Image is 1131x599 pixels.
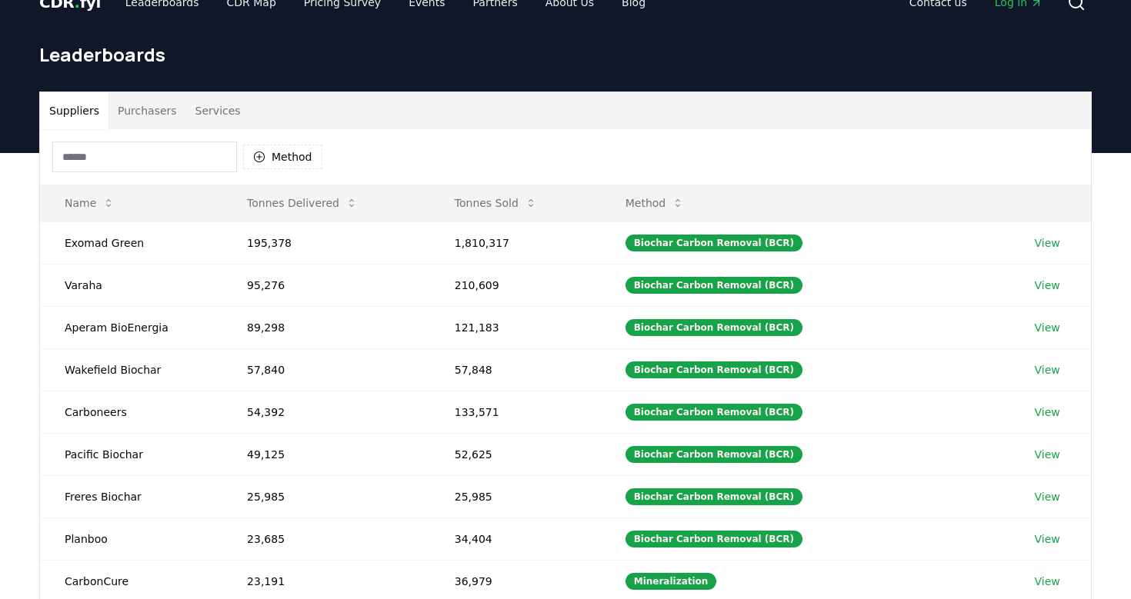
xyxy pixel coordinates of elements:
[39,42,1092,67] h1: Leaderboards
[430,221,601,264] td: 1,810,317
[108,92,186,129] button: Purchasers
[40,391,222,433] td: Carboneers
[40,517,222,560] td: Planboo
[1035,278,1060,293] a: View
[626,319,802,336] div: Biochar Carbon Removal (BCR)
[1035,447,1060,462] a: View
[1035,531,1060,547] a: View
[626,446,802,463] div: Biochar Carbon Removal (BCR)
[430,433,601,475] td: 52,625
[430,517,601,560] td: 34,404
[1035,235,1060,251] a: View
[1035,404,1060,420] a: View
[430,264,601,306] td: 210,609
[40,348,222,391] td: Wakefield Biochar
[40,264,222,306] td: Varaha
[613,188,697,218] button: Method
[430,391,601,433] td: 133,571
[626,573,717,590] div: Mineralization
[40,306,222,348] td: Aperam BioEnergia
[626,361,802,378] div: Biochar Carbon Removal (BCR)
[626,277,802,294] div: Biochar Carbon Removal (BCR)
[235,188,370,218] button: Tonnes Delivered
[626,235,802,251] div: Biochar Carbon Removal (BCR)
[40,221,222,264] td: Exomad Green
[40,92,108,129] button: Suppliers
[186,92,250,129] button: Services
[1035,320,1060,335] a: View
[52,188,127,218] button: Name
[40,433,222,475] td: Pacific Biochar
[222,306,430,348] td: 89,298
[222,391,430,433] td: 54,392
[442,188,549,218] button: Tonnes Sold
[430,306,601,348] td: 121,183
[1035,489,1060,504] a: View
[626,531,802,547] div: Biochar Carbon Removal (BCR)
[1035,574,1060,589] a: View
[222,517,430,560] td: 23,685
[430,348,601,391] td: 57,848
[222,433,430,475] td: 49,125
[626,404,802,421] div: Biochar Carbon Removal (BCR)
[222,348,430,391] td: 57,840
[243,145,322,169] button: Method
[430,475,601,517] td: 25,985
[222,221,430,264] td: 195,378
[222,475,430,517] td: 25,985
[1035,362,1060,378] a: View
[40,475,222,517] td: Freres Biochar
[222,264,430,306] td: 95,276
[626,488,802,505] div: Biochar Carbon Removal (BCR)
